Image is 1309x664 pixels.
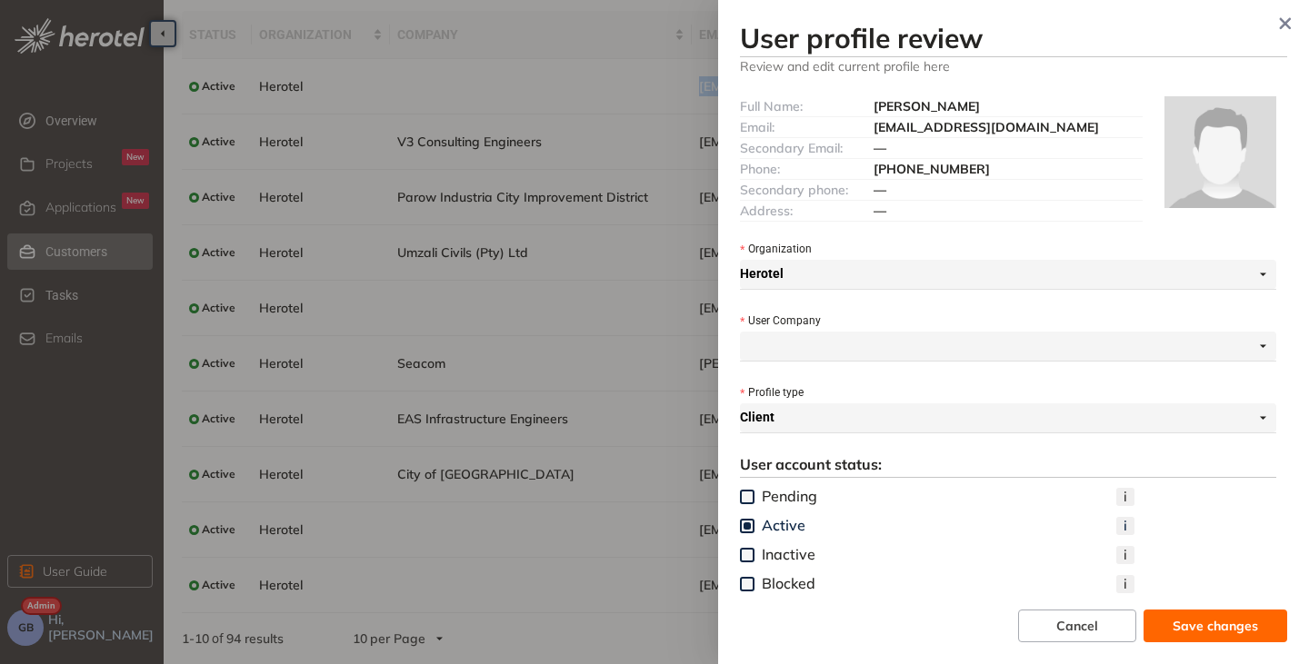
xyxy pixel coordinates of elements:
[740,140,843,156] span: Secondary Email:
[1116,488,1134,506] div: i
[740,403,1266,432] span: Client
[740,22,1287,55] h3: User profile review
[740,384,804,401] label: Profile type
[874,119,1099,135] span: [EMAIL_ADDRESS][DOMAIN_NAME]
[874,161,990,177] span: [PHONE_NUMBER]
[762,575,1116,593] span: Blocked
[1018,609,1136,642] button: Cancel
[762,488,1116,506] span: Pending
[740,57,1287,74] span: Review and edit current profile here
[874,203,886,219] span: —
[1116,575,1134,593] div: i
[874,98,980,114] span: [PERSON_NAME]
[740,241,812,258] label: Organization
[740,260,1266,289] span: Herotel
[740,455,882,473] span: User account status:
[740,161,780,177] span: Phone:
[740,182,848,198] span: Secondary phone:
[1056,616,1098,636] span: Cancel
[740,119,774,135] span: Email:
[1164,96,1276,208] img: avatar
[1144,609,1287,642] button: Save changes
[762,517,1116,535] span: Active
[874,140,886,156] span: —
[740,312,821,330] label: User Company
[1116,517,1134,535] div: i
[874,182,886,198] span: —
[1173,616,1258,636] span: Save changes
[740,98,803,114] span: Full Name:
[740,203,793,219] span: Address:
[1116,546,1134,564] div: i
[762,546,1116,564] span: Inactive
